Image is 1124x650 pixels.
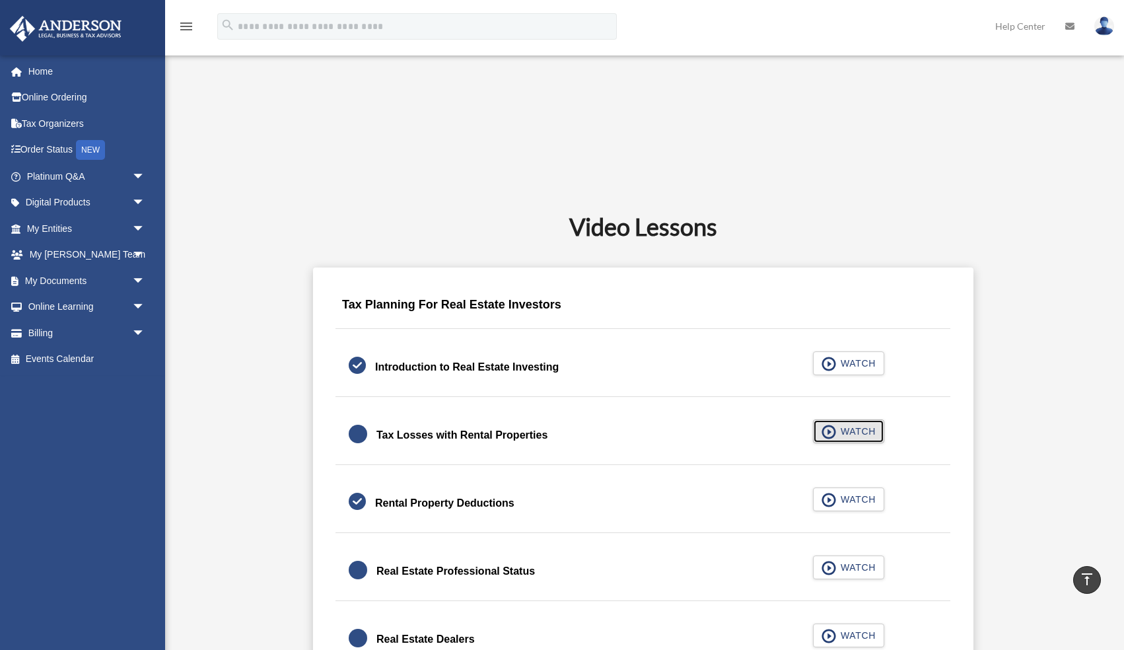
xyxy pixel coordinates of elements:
[132,163,158,190] span: arrow_drop_down
[76,140,105,160] div: NEW
[132,215,158,242] span: arrow_drop_down
[9,268,165,294] a: My Documentsarrow_drop_down
[132,190,158,217] span: arrow_drop_down
[1079,571,1095,587] i: vertical_align_top
[837,561,876,574] span: WATCH
[813,624,884,647] button: WATCH
[335,288,950,330] div: Tax Planning For Real Estate Investors
[375,494,514,513] div: Rental Property Deductions
[132,294,158,321] span: arrow_drop_down
[186,210,1100,243] h2: Video Lessons
[9,137,165,164] a: Order StatusNEW
[813,487,884,511] button: WATCH
[813,556,884,579] button: WATCH
[132,242,158,269] span: arrow_drop_down
[9,242,165,268] a: My [PERSON_NAME] Teamarrow_drop_down
[349,419,937,451] a: Tax Losses with Rental Properties WATCH
[9,110,165,137] a: Tax Organizers
[9,190,165,216] a: Digital Productsarrow_drop_down
[376,426,547,445] div: Tax Losses with Rental Properties
[9,294,165,320] a: Online Learningarrow_drop_down
[813,419,884,443] button: WATCH
[9,163,165,190] a: Platinum Q&Aarrow_drop_down
[9,85,165,111] a: Online Ordering
[9,320,165,346] a: Billingarrow_drop_down
[376,562,535,581] div: Real Estate Professional Status
[837,629,876,642] span: WATCH
[1073,566,1101,594] a: vertical_align_top
[178,23,194,34] a: menu
[9,346,165,373] a: Events Calendar
[349,487,937,519] a: Rental Property Deductions WATCH
[837,493,876,506] span: WATCH
[221,18,235,32] i: search
[6,16,125,42] img: Anderson Advisors Platinum Portal
[837,357,876,370] span: WATCH
[375,358,559,377] div: Introduction to Real Estate Investing
[9,58,165,85] a: Home
[178,18,194,34] i: menu
[837,425,876,438] span: WATCH
[132,268,158,295] span: arrow_drop_down
[132,320,158,347] span: arrow_drop_down
[349,351,937,383] a: Introduction to Real Estate Investing WATCH
[9,215,165,242] a: My Entitiesarrow_drop_down
[376,630,475,649] div: Real Estate Dealers
[1094,17,1114,36] img: User Pic
[349,556,937,587] a: Real Estate Professional Status WATCH
[813,351,884,375] button: WATCH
